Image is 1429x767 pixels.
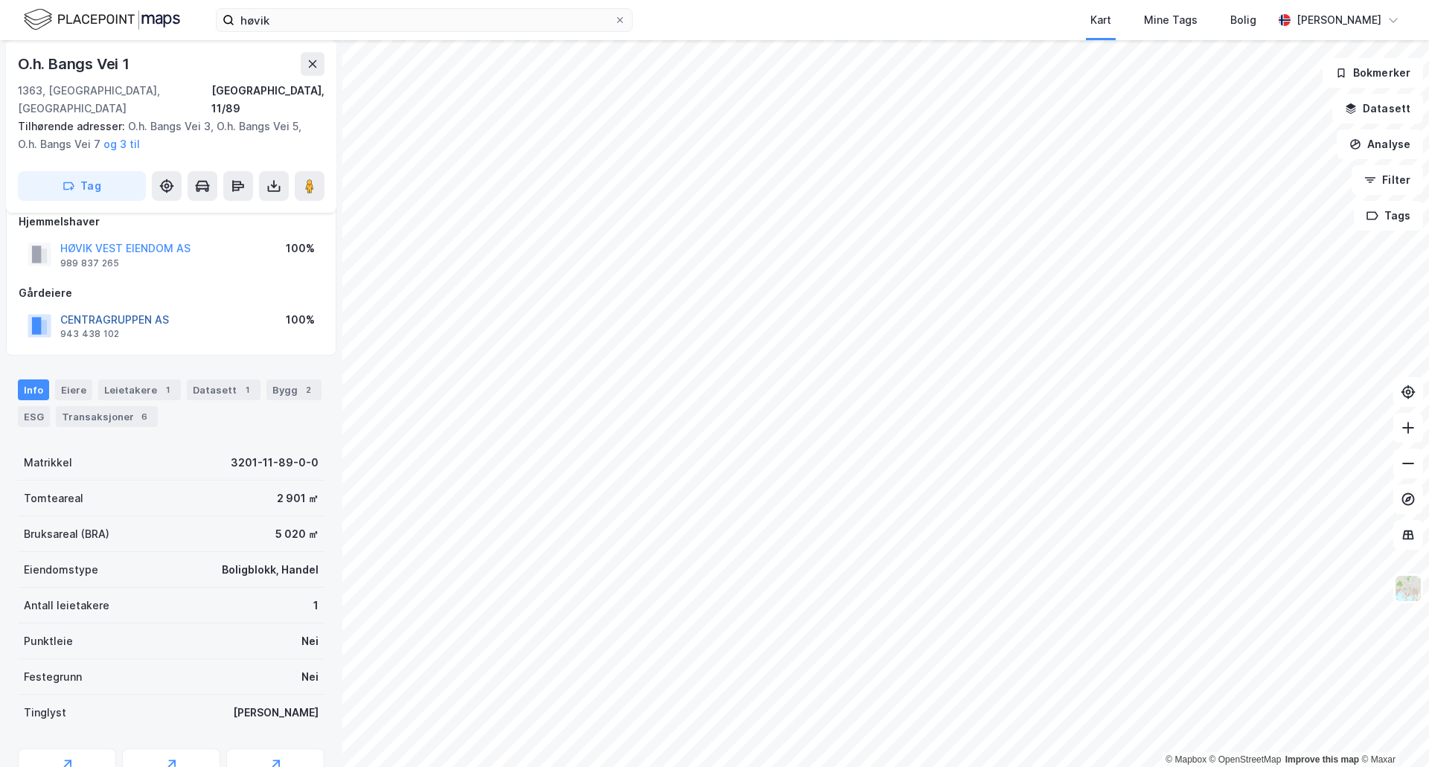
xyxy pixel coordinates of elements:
div: Leietakere [98,379,181,400]
div: Nei [301,632,319,650]
div: Hjemmelshaver [19,213,324,231]
img: Z [1394,574,1422,603]
div: Info [18,379,49,400]
div: Festegrunn [24,668,82,686]
div: 1 [240,382,255,397]
a: Improve this map [1285,754,1359,765]
div: 1363, [GEOGRAPHIC_DATA], [GEOGRAPHIC_DATA] [18,82,211,118]
div: 1 [313,597,319,614]
div: Matrikkel [24,454,72,472]
div: 3201-11-89-0-0 [231,454,319,472]
div: Bygg [266,379,322,400]
button: Tag [18,171,146,201]
div: 5 020 ㎡ [275,525,319,543]
div: Mine Tags [1144,11,1198,29]
div: 943 438 102 [60,328,119,340]
div: 100% [286,311,315,329]
a: Mapbox [1166,754,1206,765]
div: Antall leietakere [24,597,109,614]
div: 2 901 ㎡ [277,490,319,507]
a: OpenStreetMap [1209,754,1282,765]
div: Transaksjoner [56,406,158,427]
div: Boligblokk, Handel [222,561,319,579]
span: Tilhørende adresser: [18,120,128,132]
div: 100% [286,240,315,257]
div: Bruksareal (BRA) [24,525,109,543]
input: Søk på adresse, matrikkel, gårdeiere, leietakere eller personer [234,9,614,31]
div: [PERSON_NAME] [233,704,319,722]
div: 1 [160,382,175,397]
div: Tomteareal [24,490,83,507]
div: Punktleie [24,632,73,650]
div: Bolig [1230,11,1256,29]
div: Datasett [187,379,260,400]
iframe: Chat Widget [1355,696,1429,767]
div: Tinglyst [24,704,66,722]
img: logo.f888ab2527a4732fd821a326f86c7f29.svg [24,7,180,33]
div: Nei [301,668,319,686]
div: Kart [1090,11,1111,29]
div: ESG [18,406,50,427]
div: 2 [301,382,316,397]
div: [PERSON_NAME] [1297,11,1381,29]
button: Bokmerker [1323,58,1423,88]
div: [GEOGRAPHIC_DATA], 11/89 [211,82,325,118]
div: O.h. Bangs Vei 3, O.h. Bangs Vei 5, O.h. Bangs Vei 7 [18,118,313,153]
button: Filter [1352,165,1423,195]
div: 989 837 265 [60,257,119,269]
div: Gårdeiere [19,284,324,302]
div: Eiere [55,379,92,400]
button: Analyse [1337,129,1423,159]
button: Datasett [1332,94,1423,123]
button: Tags [1354,201,1423,231]
div: O.h. Bangs Vei 1 [18,52,132,76]
div: Eiendomstype [24,561,98,579]
div: 6 [137,409,152,424]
